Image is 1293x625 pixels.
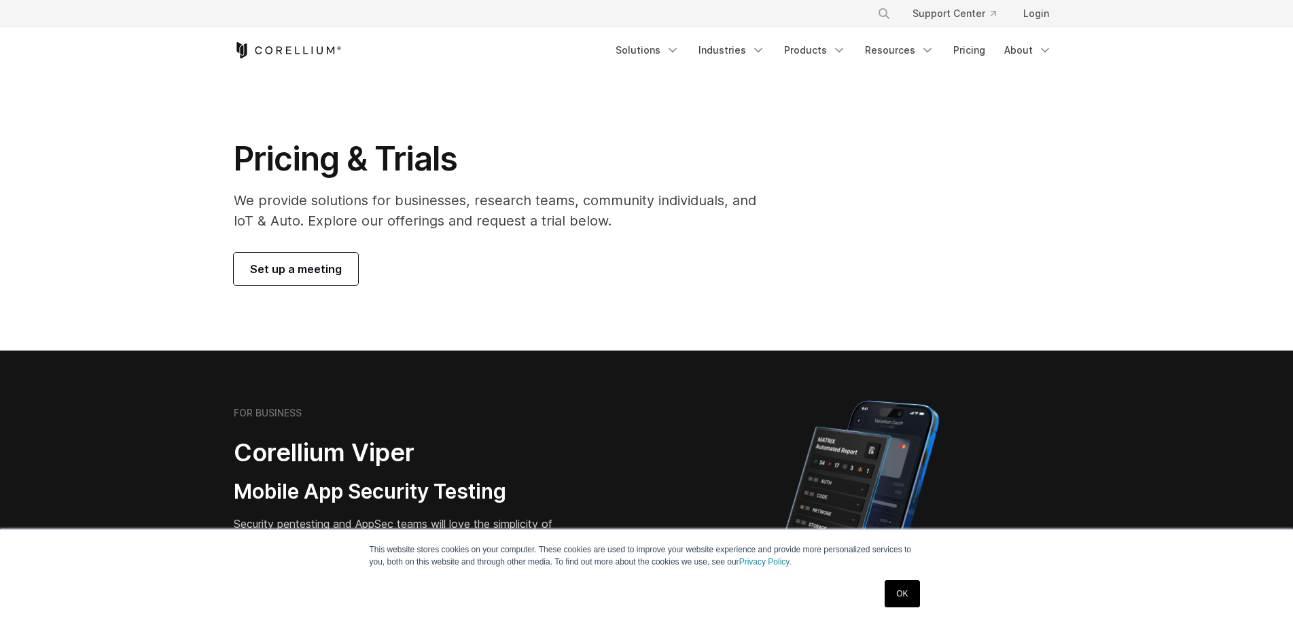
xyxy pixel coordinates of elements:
a: Products [776,38,854,62]
p: Security pentesting and AppSec teams will love the simplicity of automated report generation comb... [234,516,582,565]
a: Resources [857,38,942,62]
span: Set up a meeting [250,261,342,277]
a: Corellium Home [234,42,342,58]
h1: Pricing & Trials [234,139,775,179]
p: We provide solutions for businesses, research teams, community individuals, and IoT & Auto. Explo... [234,190,775,231]
a: Pricing [945,38,993,62]
a: OK [885,580,919,607]
a: Support Center [902,1,1007,26]
a: Set up a meeting [234,253,358,285]
h3: Mobile App Security Testing [234,479,582,505]
p: This website stores cookies on your computer. These cookies are used to improve your website expe... [370,543,924,568]
a: Solutions [607,38,688,62]
button: Search [872,1,896,26]
a: Privacy Policy. [739,557,792,567]
div: Navigation Menu [607,38,1060,62]
a: Login [1012,1,1060,26]
div: Navigation Menu [861,1,1060,26]
h2: Corellium Viper [234,437,582,468]
a: Industries [690,38,773,62]
h6: FOR BUSINESS [234,407,302,419]
a: About [996,38,1060,62]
